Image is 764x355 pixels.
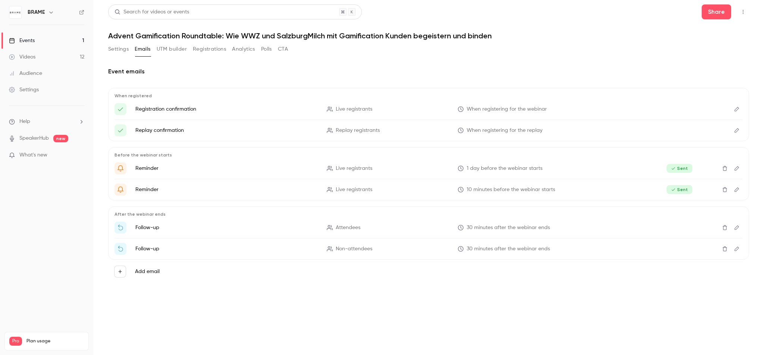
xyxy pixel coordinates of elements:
div: Settings [9,86,39,93]
span: What's new [19,151,47,159]
button: Edit [731,103,743,115]
span: Attendees [336,224,360,232]
button: Emails [135,43,150,55]
button: Delete [719,162,731,174]
span: Live registrants [336,186,372,194]
li: Grab your cup of coffee or tea, we're starting soon! [115,184,743,196]
p: Replay confirmation [135,127,318,134]
li: Here's your access link to {{ event_name }}! [115,103,743,115]
p: Follow-up [135,245,318,253]
span: Pro [9,337,22,346]
button: Edit [731,222,743,234]
button: Settings [108,43,129,55]
span: Sent [667,185,692,194]
span: new [53,135,68,142]
button: Delete [719,222,731,234]
li: Thanks for attending {{ event_name }} [115,222,743,234]
button: CTA [278,43,288,55]
div: Search for videos or events [115,8,189,16]
button: Edit [731,124,743,136]
button: Edit [731,162,743,174]
span: Live registrants [336,105,372,113]
span: Live registrants [336,165,372,172]
div: Videos [9,53,35,61]
button: Polls [261,43,272,55]
div: Audience [9,70,42,77]
span: 10 minutes before the webinar starts [467,186,555,194]
button: Edit [731,243,743,255]
button: UTM builder [157,43,187,55]
span: Replay registrants [336,127,380,134]
p: Reminder [135,186,318,193]
button: Registrations [193,43,226,55]
span: When registering for the webinar [467,105,547,113]
p: After the webinar ends [115,211,743,217]
li: Here's your access link to {{ event_name }}! [115,124,743,136]
div: Events [9,37,35,44]
p: Follow-up [135,224,318,231]
p: Registration confirmation [135,105,318,113]
img: BRAME [9,6,21,18]
button: Analytics [232,43,255,55]
span: Plan usage [26,338,84,344]
label: Add email [135,268,160,275]
button: Share [702,4,731,19]
span: When registering for the replay [467,127,542,134]
p: When registered [115,93,743,99]
h2: Event emails [108,67,749,76]
iframe: Noticeable Trigger [75,152,84,159]
p: Before the webinar starts [115,152,743,158]
span: Sent [667,164,692,173]
li: {{ event_name }} is about to go live [115,162,743,174]
li: help-dropdown-opener [9,118,84,126]
p: Reminder [135,165,318,172]
span: 1 day before the webinar starts [467,165,542,172]
span: 30 minutes after the webinar ends [467,224,550,232]
button: Edit [731,184,743,196]
button: Delete [719,243,731,255]
a: SpeakerHub [19,134,49,142]
span: 30 minutes after the webinar ends [467,245,550,253]
span: Non-attendees [336,245,372,253]
button: Delete [719,184,731,196]
h1: Advent Gamification Roundtable: Wie WWZ und SalzburgMilch mit Gamification Kunden begeistern und ... [108,31,749,40]
li: Watch the replay of {{ event_name }} [115,243,743,255]
h6: BRAME [28,9,45,16]
span: Help [19,118,30,126]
